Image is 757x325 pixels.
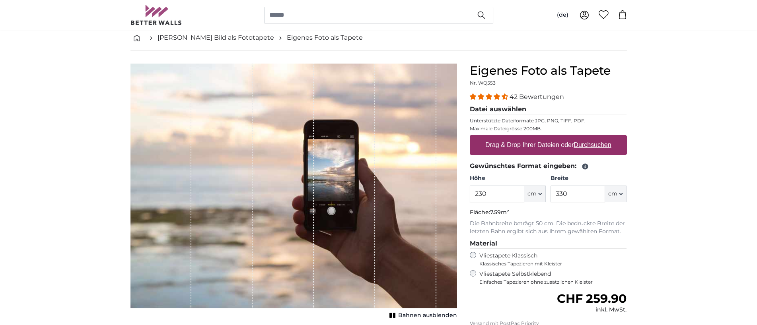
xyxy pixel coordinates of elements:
[557,306,627,314] div: inkl. MwSt.
[470,126,627,132] p: Maximale Dateigrösse 200MB.
[510,93,564,101] span: 42 Bewertungen
[551,174,627,182] label: Breite
[398,311,457,319] span: Bahnen ausblenden
[524,186,546,202] button: cm
[605,186,627,202] button: cm
[490,209,509,216] span: 7.59m²
[574,141,611,148] u: Durchsuchen
[470,220,627,236] p: Die Bahnbreite beträgt 50 cm. Die bedruckte Breite der letzten Bahn ergibt sich aus Ihrem gewählt...
[287,33,363,43] a: Eigenes Foto als Tapete
[130,25,627,51] nav: breadcrumbs
[479,261,620,267] span: Klassisches Tapezieren mit Kleister
[470,80,496,86] span: Nr. WQ553
[551,8,575,22] button: (de)
[470,161,627,171] legend: Gewünschtes Format eingeben:
[470,209,627,217] p: Fläche:
[158,33,274,43] a: [PERSON_NAME] Bild als Fototapete
[479,270,627,285] label: Vliestapete Selbstklebend
[479,279,627,285] span: Einfaches Tapezieren ohne zusätzlichen Kleister
[482,137,615,153] label: Drag & Drop Ihrer Dateien oder
[130,5,182,25] img: Betterwalls
[470,118,627,124] p: Unterstützte Dateiformate JPG, PNG, TIFF, PDF.
[527,190,537,198] span: cm
[130,64,457,321] div: 1 of 1
[608,190,617,198] span: cm
[470,64,627,78] h1: Eigenes Foto als Tapete
[470,104,627,114] legend: Datei auswählen
[470,93,510,101] span: 4.38 stars
[557,291,627,306] span: CHF 259.90
[479,252,620,267] label: Vliestapete Klassisch
[470,174,546,182] label: Höhe
[387,310,457,321] button: Bahnen ausblenden
[470,239,627,249] legend: Material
